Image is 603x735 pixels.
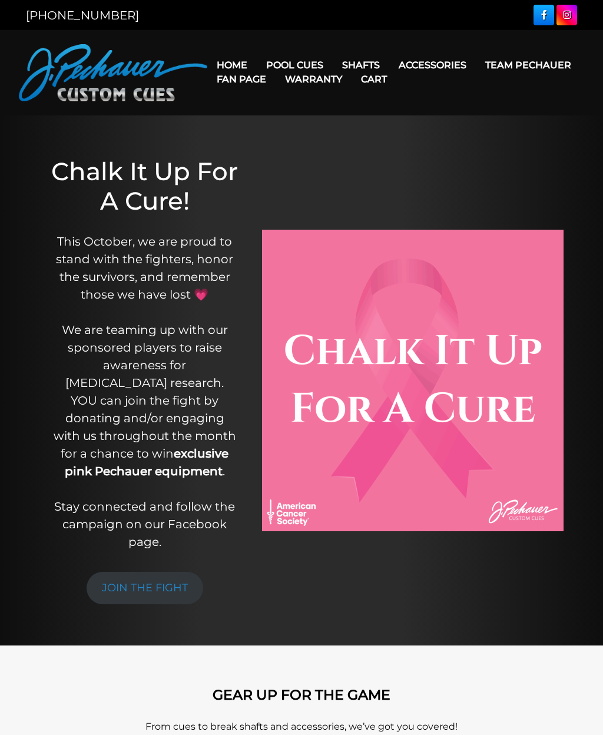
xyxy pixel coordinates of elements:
[19,44,207,101] img: Pechauer Custom Cues
[65,446,229,478] strong: exclusive pink Pechauer equipment
[352,64,396,94] a: Cart
[51,233,238,551] p: This October, we are proud to stand with the fighters, honor the survivors, and remember those we...
[26,8,139,22] a: [PHONE_NUMBER]
[9,720,594,734] p: From cues to break shafts and accessories, we’ve got you covered!
[257,50,333,80] a: Pool Cues
[333,50,389,80] a: Shafts
[213,686,390,703] strong: GEAR UP FOR THE GAME
[476,50,581,80] a: Team Pechauer
[207,50,257,80] a: Home
[276,64,352,94] a: Warranty
[51,157,238,216] h1: Chalk It Up For A Cure!
[87,572,203,604] a: JOIN THE FIGHT
[389,50,476,80] a: Accessories
[207,64,276,94] a: Fan Page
